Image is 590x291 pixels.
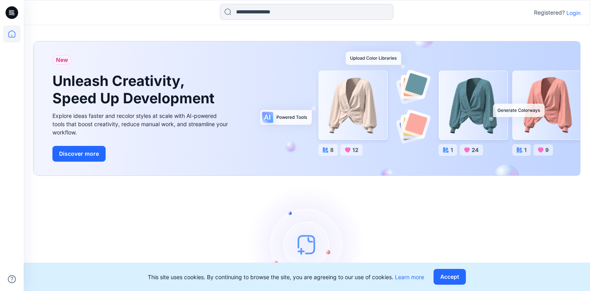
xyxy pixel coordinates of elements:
[52,146,106,162] button: Discover more
[52,146,230,162] a: Discover more
[56,55,68,65] span: New
[52,73,218,106] h1: Unleash Creativity, Speed Up Development
[534,8,565,17] p: Registered?
[52,112,230,136] div: Explore ideas faster and recolor styles at scale with AI-powered tools that boost creativity, red...
[148,273,424,281] p: This site uses cookies. By continuing to browse the site, you are agreeing to our use of cookies.
[566,9,581,17] p: Login
[434,269,466,285] button: Accept
[395,274,424,280] a: Learn more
